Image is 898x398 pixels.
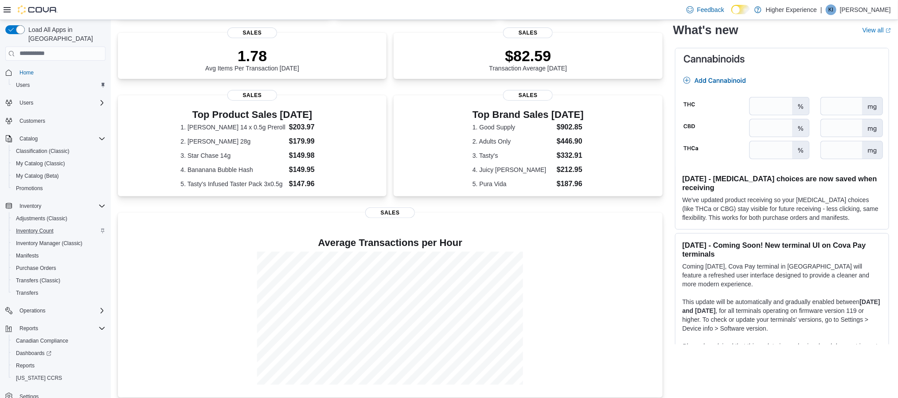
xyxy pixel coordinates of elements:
a: Transfers (Classic) [12,275,64,286]
dt: 5. Tasty's Infused Taster Pack 3x0.5g [180,179,285,188]
p: Coming [DATE], Cova Pay terminal in [GEOGRAPHIC_DATA] will feature a refreshed user interface des... [683,262,882,289]
span: Reports [16,323,105,334]
span: Inventory [16,201,105,211]
a: Reports [12,360,38,371]
a: Customers [16,116,49,126]
span: Reports [20,325,38,332]
dd: $902.85 [557,122,584,133]
button: Catalog [2,133,109,145]
span: Dashboards [16,350,51,357]
span: Sales [503,90,553,101]
h4: Average Transactions per Hour [125,238,656,248]
a: Inventory Manager (Classic) [12,238,86,249]
span: Classification (Classic) [12,146,105,156]
span: Sales [503,27,553,38]
span: Reports [16,362,35,369]
span: Reports [12,360,105,371]
span: Sales [227,27,277,38]
button: Promotions [9,182,109,195]
button: Inventory [16,201,45,211]
button: Inventory Count [9,225,109,237]
button: Users [2,97,109,109]
img: Cova [18,5,58,14]
button: My Catalog (Classic) [9,157,109,170]
a: Feedback [683,1,728,19]
button: Catalog [16,133,41,144]
span: My Catalog (Classic) [12,158,105,169]
span: My Catalog (Beta) [16,172,59,179]
span: Transfers [12,288,105,298]
span: Washington CCRS [12,373,105,383]
span: Promotions [16,185,43,192]
dt: 2. Adults Only [472,137,553,146]
span: Inventory Manager (Classic) [12,238,105,249]
span: [US_STATE] CCRS [16,375,62,382]
h2: What's new [673,23,738,37]
dt: 1. [PERSON_NAME] 14 x 0.5g Preroll [180,123,285,132]
button: Canadian Compliance [9,335,109,347]
span: Dashboards [12,348,105,359]
button: Customers [2,114,109,127]
button: Purchase Orders [9,262,109,274]
p: This update will be automatically and gradually enabled between , for all terminals operating on ... [683,298,882,333]
dt: 5. Pura Vida [472,179,553,188]
dt: 4. Bananana Bubble Hash [180,165,285,174]
span: Load All Apps in [GEOGRAPHIC_DATA] [25,25,105,43]
h3: [DATE] - Coming Soon! New terminal UI on Cova Pay terminals [683,241,882,259]
p: Higher Experience [766,4,817,15]
dt: 3. Tasty's [472,151,553,160]
span: Feedback [697,5,724,14]
p: 1.78 [205,47,299,65]
dd: $212.95 [557,164,584,175]
p: [PERSON_NAME] [840,4,891,15]
span: Transfers [16,289,38,297]
button: Reports [2,322,109,335]
a: Users [12,80,33,90]
span: Operations [20,307,46,314]
span: Promotions [12,183,105,194]
span: Customers [20,117,45,125]
a: Dashboards [9,347,109,359]
p: We've updated product receiving so your [MEDICAL_DATA] choices (like THCa or CBG) stay visible fo... [683,196,882,222]
a: [US_STATE] CCRS [12,373,66,383]
a: Classification (Classic) [12,146,73,156]
dt: 4. Juicy [PERSON_NAME] [472,165,553,174]
span: My Catalog (Classic) [16,160,65,167]
p: | [820,4,822,15]
span: Purchase Orders [16,265,56,272]
svg: External link [886,28,891,33]
button: Operations [16,305,49,316]
dt: 2. [PERSON_NAME] 28g [180,137,285,146]
button: Reports [16,323,42,334]
button: [US_STATE] CCRS [9,372,109,384]
span: Customers [16,115,105,126]
span: Home [20,69,34,76]
a: My Catalog (Classic) [12,158,69,169]
a: Dashboards [12,348,55,359]
a: Adjustments (Classic) [12,213,71,224]
button: Inventory Manager (Classic) [9,237,109,250]
a: View allExternal link [863,27,891,34]
span: Canadian Compliance [16,337,68,344]
button: Transfers (Classic) [9,274,109,287]
a: Manifests [12,250,42,261]
dd: $149.98 [289,150,324,161]
button: Manifests [9,250,109,262]
span: Users [16,98,105,108]
div: Transaction Average [DATE] [489,47,567,72]
span: Manifests [12,250,105,261]
input: Dark Mode [731,5,750,14]
span: Sales [365,207,415,218]
button: Home [2,66,109,79]
span: Operations [16,305,105,316]
dt: 1. Good Supply [472,123,553,132]
button: Users [16,98,37,108]
span: Adjustments (Classic) [16,215,67,222]
h3: Top Product Sales [DATE] [180,109,324,120]
span: My Catalog (Beta) [12,171,105,181]
span: Inventory Count [16,227,54,234]
span: Catalog [20,135,38,142]
button: Transfers [9,287,109,299]
span: KI [828,4,833,15]
span: Sales [227,90,277,101]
